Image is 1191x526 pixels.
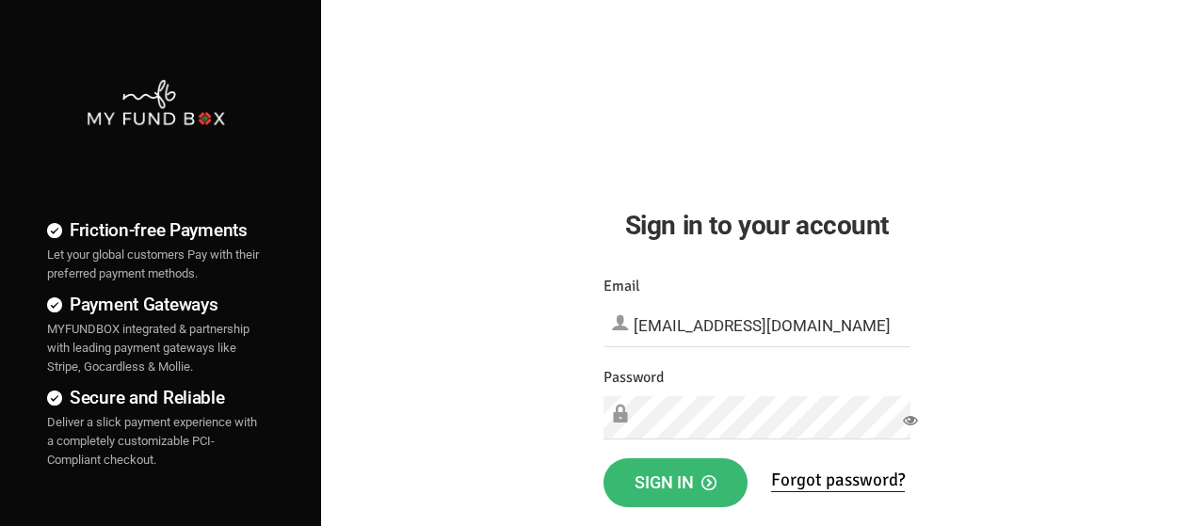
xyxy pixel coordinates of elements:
h2: Sign in to your account [604,205,910,246]
input: Email [604,305,910,346]
button: Sign in [604,458,748,507]
span: Deliver a slick payment experience with a completely customizable PCI-Compliant checkout. [47,415,257,467]
h4: Payment Gateways [47,291,265,318]
label: Password [604,366,664,390]
span: Sign in [635,472,716,492]
span: Let your global customers Pay with their preferred payment methods. [47,247,259,280]
h4: Friction-free Payments [47,216,265,244]
a: Forgot password? [771,469,905,492]
img: mfbwhite.png [86,78,226,127]
span: MYFUNDBOX integrated & partnership with leading payment gateways like Stripe, Gocardless & Mollie. [47,322,249,374]
label: Email [604,275,640,298]
h4: Secure and Reliable [47,384,265,411]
